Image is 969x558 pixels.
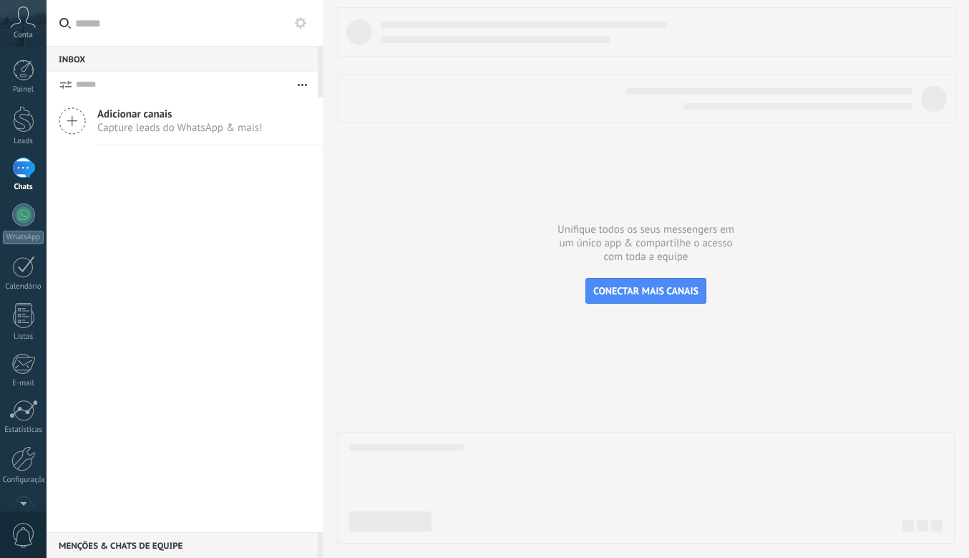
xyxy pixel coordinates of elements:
div: E-mail [3,379,44,388]
div: Inbox [47,46,318,72]
div: Listas [3,332,44,342]
button: CONECTAR MAIS CANAIS [585,278,706,304]
div: Menções & Chats de equipe [47,532,318,558]
div: Estatísticas [3,425,44,435]
span: CONECTAR MAIS CANAIS [593,284,698,297]
span: Conta [14,31,33,40]
div: Calendário [3,282,44,292]
div: Configurações [3,476,44,485]
span: Adicionar canais [97,107,263,121]
span: Capture leads do WhatsApp & mais! [97,121,263,135]
div: Painel [3,85,44,95]
div: Leads [3,137,44,146]
div: WhatsApp [3,231,44,244]
div: Chats [3,183,44,192]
